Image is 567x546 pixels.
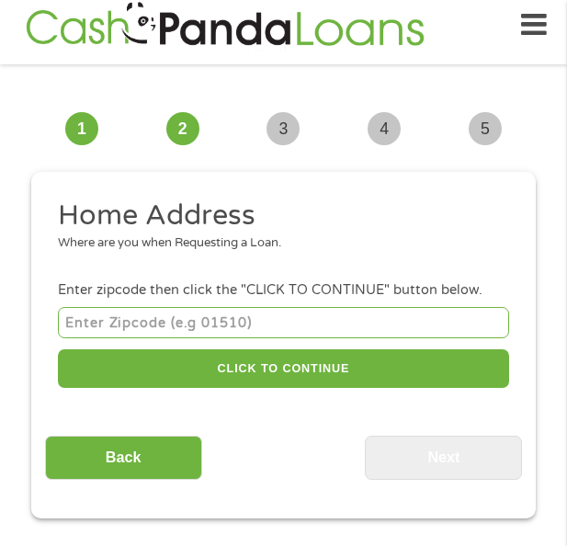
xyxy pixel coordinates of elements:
span: 1 [65,112,98,145]
input: Back [45,436,202,481]
span: 5 [469,112,502,145]
span: 4 [368,112,401,145]
h2: Home Address [58,198,509,234]
input: Enter Zipcode (e.g 01510) [58,307,509,337]
span: 3 [266,112,300,145]
input: Next [365,436,522,481]
div: Enter zipcode then click the "CLICK TO CONTINUE" button below. [58,280,509,301]
div: Where are you when Requesting a Loan. [58,234,509,253]
span: 2 [166,112,199,145]
button: CLICK TO CONTINUE [58,349,509,389]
